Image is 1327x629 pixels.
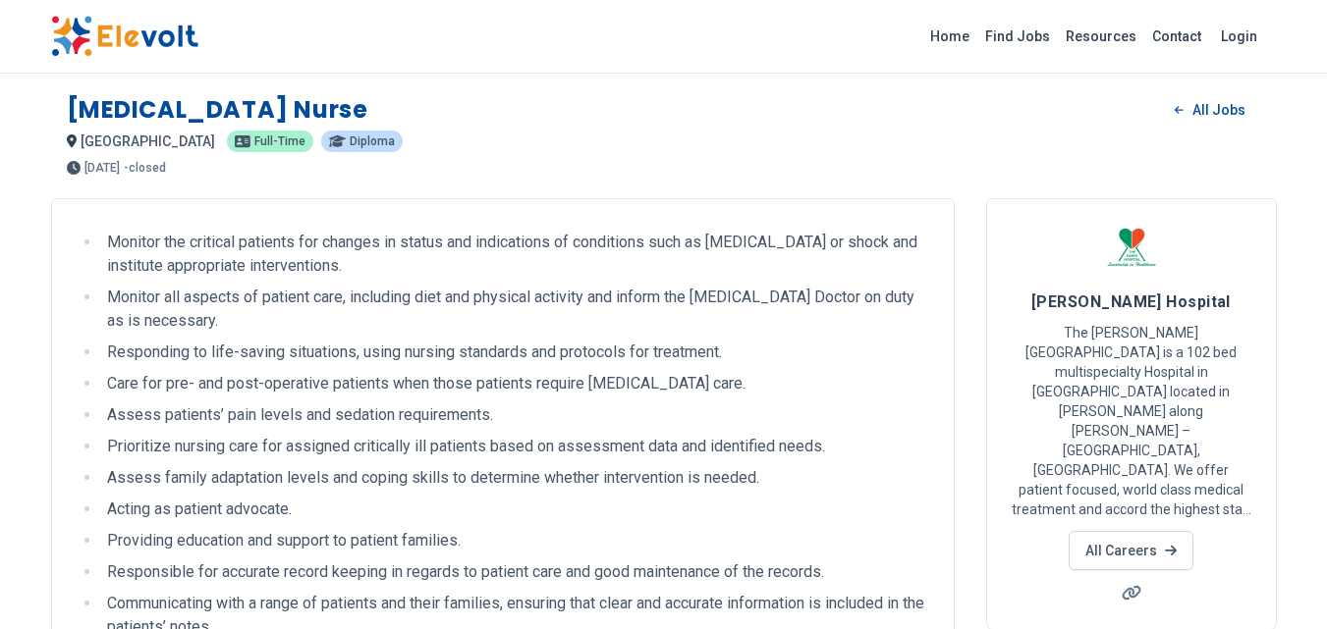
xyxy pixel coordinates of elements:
[81,133,215,149] span: [GEOGRAPHIC_DATA]
[101,498,930,521] li: Acting as patient advocate.
[51,16,198,57] img: Elevolt
[101,403,930,427] li: Assess patients’ pain levels and sedation requirements.
[101,286,930,333] li: Monitor all aspects of patient care, including diet and physical activity and inform the [MEDICAL...
[101,231,930,278] li: Monitor the critical patients for changes in status and indications of conditions such as [MEDICA...
[101,435,930,458] li: Prioritize nursing care for assigned critically ill patients based on assessment data and identif...
[350,135,395,147] span: diploma
[1107,223,1156,272] img: Karen Hospital
[1058,21,1144,52] a: Resources
[254,135,305,147] span: full-time
[1159,95,1260,125] a: All Jobs
[101,466,930,490] li: Assess family adaptation levels and coping skills to determine whether intervention is needed.
[84,162,120,174] span: [DATE]
[1144,21,1209,52] a: Contact
[101,560,930,584] li: Responsible for accurate record keeping in regards to patient care and good maintenance of the re...
[67,94,368,126] h1: [MEDICAL_DATA] Nurse
[101,372,930,395] li: Care for pre- and post-operative patients when those patients require [MEDICAL_DATA] care.
[101,341,930,364] li: Responding to life-saving situations, using nursing standards and protocols for treatment.
[1069,531,1193,570] a: All Careers
[1031,292,1231,311] span: [PERSON_NAME] Hospital
[922,21,977,52] a: Home
[101,529,930,552] li: Providing education and support to patient families.
[1209,17,1269,56] a: Login
[1011,323,1252,519] p: The [PERSON_NAME][GEOGRAPHIC_DATA] is a 102 bed multispecialty Hospital in [GEOGRAPHIC_DATA] loca...
[977,21,1058,52] a: Find Jobs
[124,162,166,174] p: - closed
